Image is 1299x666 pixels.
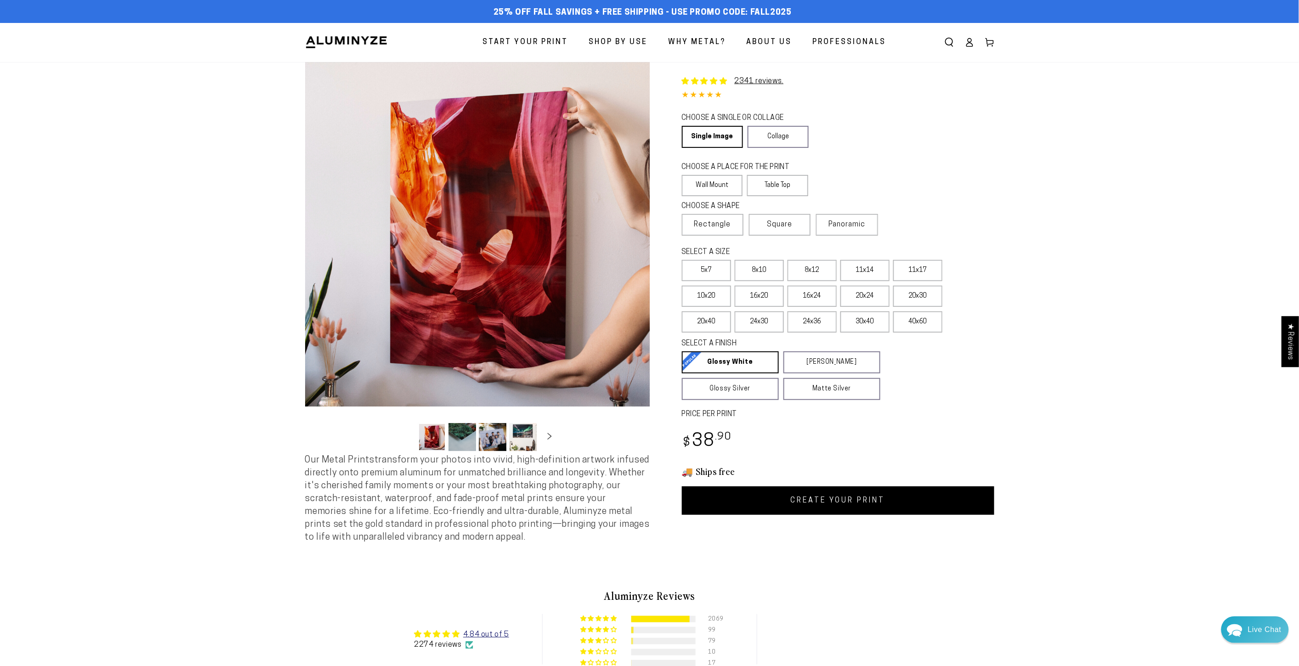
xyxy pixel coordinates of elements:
[682,433,732,451] bdi: 38
[893,260,942,281] label: 11x17
[708,627,719,633] div: 99
[682,378,779,400] a: Glossy Silver
[840,260,890,281] label: 11x14
[448,423,476,451] button: Load image 2 in gallery view
[682,465,994,477] h3: 🚚 Ships free
[748,126,809,148] a: Collage
[735,78,784,85] a: 2341 reviews.
[582,30,655,55] a: Shop By Use
[682,126,743,148] a: Single Image
[414,629,509,640] div: Average rating is 4.84 stars
[395,427,415,447] button: Slide left
[414,640,509,650] div: 2274 reviews
[735,311,784,333] label: 24x30
[580,626,618,633] div: 4% (99) reviews with 4 star rating
[694,219,731,230] span: Rectangle
[305,35,388,49] img: Aluminyze
[465,641,473,649] img: Verified Checkmark
[747,36,792,49] span: About Us
[840,311,890,333] label: 30x40
[893,311,942,333] label: 40x60
[740,30,799,55] a: About Us
[829,221,866,228] span: Panoramic
[682,486,994,515] a: CREATE YOUR PRINT
[682,339,858,349] legend: SELECT A FINISH
[479,423,506,451] button: Load image 3 in gallery view
[682,311,731,333] label: 20x40
[783,351,880,373] a: [PERSON_NAME]
[682,162,800,173] legend: CHOOSE A PLACE FOR THE PRINT
[735,286,784,307] label: 16x20
[788,311,837,333] label: 24x36
[1282,316,1299,367] div: Click to open Judge.me floating reviews tab
[381,588,918,604] h2: Aluminyze Reviews
[682,351,779,373] a: Glossy White
[788,286,837,307] label: 16x24
[783,378,880,400] a: Matte Silver
[840,286,890,307] label: 20x24
[767,219,793,230] span: Square
[580,615,618,622] div: 91% (2069) reviews with 5 star rating
[806,30,893,55] a: Professionals
[747,175,808,196] label: Table Top
[682,260,731,281] label: 5x7
[682,247,866,258] legend: SELECT A SIZE
[682,113,800,124] legend: CHOOSE A SINGLE OR COLLAGE
[788,260,837,281] label: 8x12
[682,89,994,102] div: 4.84 out of 5.0 stars
[813,36,886,49] span: Professionals
[682,409,994,420] label: PRICE PER PRINT
[305,62,650,454] media-gallery: Gallery Viewer
[539,427,560,447] button: Slide right
[580,649,618,655] div: 0% (10) reviews with 2 star rating
[1248,616,1282,643] div: Contact Us Directly
[494,8,792,18] span: 25% off FALL Savings + Free Shipping - Use Promo Code: FALL2025
[708,649,719,655] div: 10
[305,456,650,542] span: Our Metal Prints transform your photos into vivid, high-definition artwork infused directly onto ...
[1221,616,1289,643] div: Chat widget toggle
[682,286,731,307] label: 10x20
[662,30,733,55] a: Why Metal?
[509,423,537,451] button: Load image 4 in gallery view
[715,432,732,442] sup: .90
[476,30,575,55] a: Start Your Print
[418,423,446,451] button: Load image 1 in gallery view
[682,201,801,212] legend: CHOOSE A SHAPE
[580,638,618,644] div: 3% (79) reviews with 3 star rating
[939,32,959,52] summary: Search our site
[708,616,719,622] div: 2069
[483,36,568,49] span: Start Your Print
[669,36,726,49] span: Why Metal?
[463,631,509,638] a: 4.84 out of 5
[893,286,942,307] label: 20x30
[682,175,743,196] label: Wall Mount
[589,36,648,49] span: Shop By Use
[708,638,719,644] div: 79
[735,260,784,281] label: 8x10
[683,437,691,449] span: $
